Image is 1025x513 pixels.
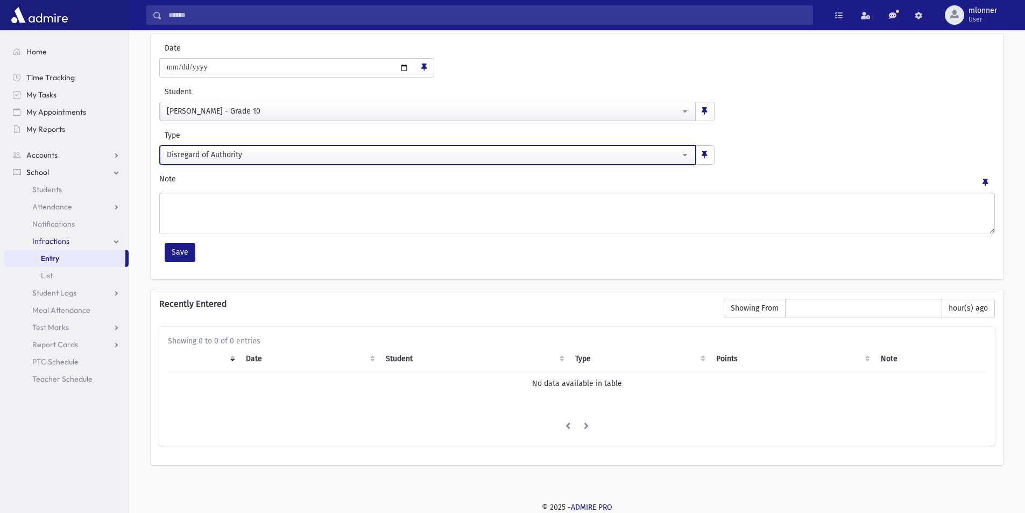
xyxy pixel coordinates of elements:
span: Notifications [32,219,75,229]
span: Accounts [26,150,58,160]
span: Home [26,47,47,57]
a: Attendance [4,198,129,215]
span: Meal Attendance [32,305,90,315]
a: Meal Attendance [4,301,129,319]
button: Save [165,243,195,262]
span: Test Marks [32,322,69,332]
a: Students [4,181,129,198]
a: Teacher Schedule [4,370,129,388]
a: Accounts [4,146,129,164]
span: My Reports [26,124,65,134]
a: ADMIRE PRO [571,503,612,512]
span: My Appointments [26,107,86,117]
th: Type: activate to sort column ascending [569,347,710,371]
a: List [4,267,129,284]
input: Search [162,5,812,25]
button: Disregard of Authority [160,145,696,165]
span: Report Cards [32,340,78,349]
a: My Tasks [4,86,129,103]
span: Time Tracking [26,73,75,82]
a: School [4,164,129,181]
div: [PERSON_NAME] - Grade 10 [167,106,680,117]
a: Test Marks [4,319,129,336]
span: Student Logs [32,288,76,298]
span: School [26,167,49,177]
span: User [969,15,997,24]
a: Infractions [4,233,129,250]
a: Home [4,43,129,60]
span: My Tasks [26,90,56,100]
span: Infractions [32,236,69,246]
span: Teacher Schedule [32,374,93,384]
span: Showing From [724,299,786,318]
label: Student [159,86,529,97]
span: mlonner [969,6,997,15]
span: List [41,271,53,280]
div: Showing 0 to 0 of 0 entries [168,335,986,347]
a: Notifications [4,215,129,233]
a: Entry [4,250,125,267]
a: My Appointments [4,103,129,121]
span: Attendance [32,202,72,212]
a: Student Logs [4,284,129,301]
label: Type [159,130,437,141]
a: My Reports [4,121,129,138]
span: Students [32,185,62,194]
span: Entry [41,254,59,263]
h6: Recently Entered [159,299,713,309]
th: Note [874,347,986,371]
th: Student: activate to sort column ascending [379,347,569,371]
button: Leiser, Zahava - Grade 10 [160,102,696,121]
th: Points: activate to sort column ascending [710,347,875,371]
a: Time Tracking [4,69,129,86]
label: Date [159,43,251,54]
a: Report Cards [4,336,129,353]
td: No data available in table [168,371,986,396]
th: Date: activate to sort column ascending [239,347,379,371]
span: hour(s) ago [942,299,995,318]
label: Note [159,173,176,188]
img: AdmirePro [9,4,70,26]
div: © 2025 - [146,502,1008,513]
div: Disregard of Authority [167,149,680,160]
a: PTC Schedule [4,353,129,370]
span: PTC Schedule [32,357,79,367]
